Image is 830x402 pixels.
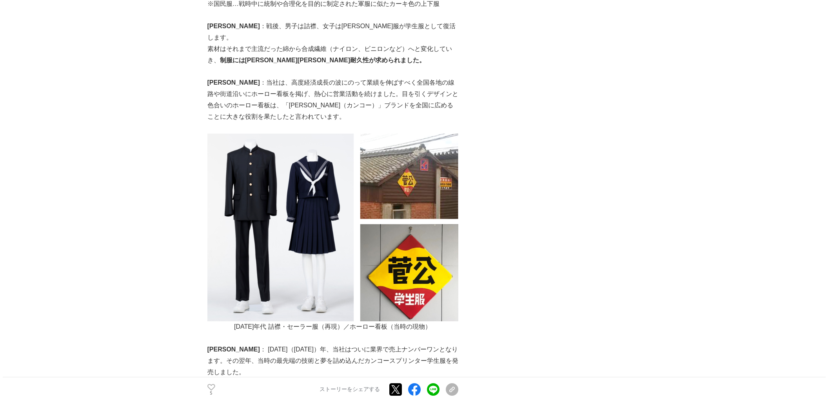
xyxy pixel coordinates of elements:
p: ： [DATE]（[DATE]）年、当社はついに業界で売上ナンバーワンとなります。その翌年、当時の最先端の技術と夢を詰め込んだカンコースプリンター学生服を発売しました。 [207,344,458,378]
img: thumbnail_93a4f3e0-a40a-11ec-b644-5da3eaa456f6.png [207,134,458,321]
p: ストーリーをシェアする [320,386,380,393]
p: ：当社は、高度経済成長の波にのって業績を伸ばすべく全国各地の線路や街道沿いにホーロー看板を掲げ、熱心に営業活動を続けました。目を引くデザインと色合いのホーロー看板は、「[PERSON_NAME]... [207,77,458,122]
p: 5 [207,391,215,395]
strong: [PERSON_NAME] [207,346,260,353]
strong: [PERSON_NAME] [207,23,260,29]
strong: 制服には[PERSON_NAME][PERSON_NAME]耐久性が求められました。 [220,57,425,63]
p: [DATE]年代 詰襟・セーラー服（再現）／ホーロー看板（当時の現物） [207,321,458,333]
p: 素材はそれまで主流だった綿から合成繊維（ナイロン、ビニロンなど）へと変化していき、 [207,43,458,66]
p: ：戦後、男子は詰襟、女子は[PERSON_NAME]服が学生服として復活します。 [207,21,458,43]
strong: [PERSON_NAME] [207,79,260,86]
